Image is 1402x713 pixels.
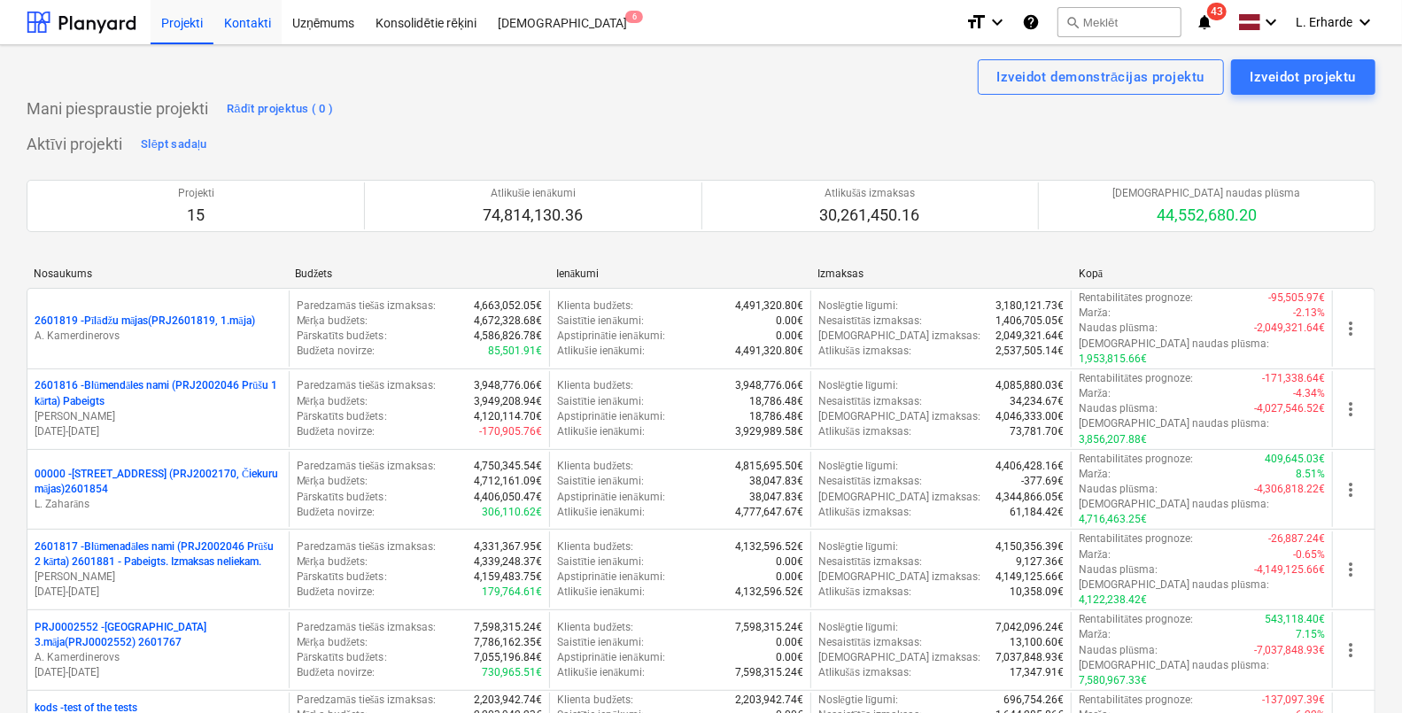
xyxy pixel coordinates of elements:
[776,554,803,570] p: 0.00€
[557,409,665,424] p: Apstiprinātie ienākumi :
[1079,416,1269,431] p: [DEMOGRAPHIC_DATA] naudas plūsma :
[1079,562,1158,577] p: Naudas plūsma :
[1079,291,1193,306] p: Rentabilitātes prognoze :
[818,635,923,650] p: Nesaistītās izmaksas :
[735,665,803,680] p: 7,598,315.24€
[1079,267,1326,281] div: Kopā
[557,539,633,554] p: Klienta budžets :
[474,620,542,635] p: 7,598,315.24€
[735,378,803,393] p: 3,948,776.06€
[1003,693,1064,708] p: 696,754.26€
[1079,512,1147,527] p: 4,716,463.25€
[557,585,645,600] p: Atlikušie ienākumi :
[818,329,980,344] p: [DEMOGRAPHIC_DATA] izmaksas :
[483,186,583,201] p: Atlikušie ienākumi
[1057,7,1181,37] button: Meklēt
[818,505,911,520] p: Atlikušās izmaksas :
[735,298,803,314] p: 4,491,320.80€
[557,635,644,650] p: Saistītie ienākumi :
[474,635,542,650] p: 7,786,162.35€
[995,298,1064,314] p: 3,180,121.73€
[818,298,899,314] p: Noslēgtie līgumi :
[735,344,803,359] p: 4,491,320.80€
[1079,693,1193,708] p: Rentabilitātes prognoze :
[1079,531,1193,546] p: Rentabilitātes prognoze :
[297,650,387,665] p: Pārskatīts budžets :
[818,693,899,708] p: Noslēgtie līgumi :
[995,378,1064,393] p: 4,085,880.03€
[1079,577,1269,593] p: [DEMOGRAPHIC_DATA] naudas plūsma :
[35,620,282,650] p: PRJ0002552 - [GEOGRAPHIC_DATA] 3.māja(PRJ0002552) 2601767
[818,585,911,600] p: Atlikušās izmaksas :
[818,314,923,329] p: Nesaistītās izmaksas :
[1065,15,1080,29] span: search
[995,409,1064,424] p: 4,046,333.00€
[818,554,923,570] p: Nesaistītās izmaksas :
[297,344,375,359] p: Budžeta novirze :
[222,95,338,123] button: Rādīt projektus ( 0 )
[1260,12,1282,33] i: keyboard_arrow_down
[749,409,803,424] p: 18,786.48€
[818,539,899,554] p: Noslēgtie līgumi :
[995,344,1064,359] p: 2,537,505.14€
[1112,205,1300,226] p: 44,552,680.20
[474,693,542,708] p: 2,203,942.74€
[1079,627,1111,642] p: Marža :
[1254,401,1325,416] p: -4,027,546.52€
[995,314,1064,329] p: 1,406,705.05€
[995,570,1064,585] p: 4,149,125.66€
[297,329,387,344] p: Pārskatīts budžets :
[820,205,920,226] p: 30,261,450.16
[1021,474,1064,489] p: -377.69€
[995,650,1064,665] p: 7,037,848.93€
[27,134,122,155] p: Aktīvi projekti
[474,394,542,409] p: 3,949,208.94€
[818,620,899,635] p: Noslēgtie līgumi :
[557,474,644,489] p: Saistītie ienākumi :
[776,570,803,585] p: 0.00€
[557,459,633,474] p: Klienta budžets :
[1010,635,1064,650] p: 13,100.60€
[1079,547,1111,562] p: Marža :
[995,459,1064,474] p: 4,406,428.16€
[474,409,542,424] p: 4,120,114.70€
[557,665,645,680] p: Atlikušie ienākumi :
[35,539,282,601] div: 2601817 -Blūmenadāles nami (PRJ2002046 Prūšu 2 kārta) 2601881 - Pabeigts. Izmaksas neliekam.[PERS...
[35,409,282,424] p: [PERSON_NAME]
[474,298,542,314] p: 4,663,052.05€
[1079,401,1158,416] p: Naudas plūsma :
[297,474,368,489] p: Mērķa budžets :
[482,665,542,680] p: 730,965.51€
[141,135,207,155] div: Slēpt sadaļu
[995,490,1064,505] p: 4,344,866.05€
[557,505,645,520] p: Atlikušie ienākumi :
[1079,643,1158,658] p: Naudas plūsma :
[557,490,665,505] p: Apstiprinātie ienākumi :
[557,378,633,393] p: Klienta budžets :
[1340,479,1361,500] span: more_vert
[297,665,375,680] p: Budžeta novirze :
[1293,547,1325,562] p: -0.65%
[818,424,911,439] p: Atlikušās izmaksas :
[488,344,542,359] p: 85,501.91€
[965,12,987,33] i: format_size
[735,539,803,554] p: 4,132,596.52€
[1262,371,1325,386] p: -171,338.64€
[1079,452,1193,467] p: Rentabilitātes prognoze :
[1254,482,1325,497] p: -4,306,818.22€
[34,267,281,280] div: Nosaukums
[1340,399,1361,420] span: more_vert
[735,424,803,439] p: 3,929,989.58€
[1296,627,1325,642] p: 7.15%
[625,11,643,23] span: 6
[735,620,803,635] p: 7,598,315.24€
[557,424,645,439] p: Atlikušie ienākumi :
[818,409,980,424] p: [DEMOGRAPHIC_DATA] izmaksas :
[1262,693,1325,708] p: -137,097.39€
[1016,554,1064,570] p: 9,127.36€
[1313,628,1402,713] iframe: Chat Widget
[1340,318,1361,339] span: more_vert
[818,570,980,585] p: [DEMOGRAPHIC_DATA] izmaksas :
[735,585,803,600] p: 4,132,596.52€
